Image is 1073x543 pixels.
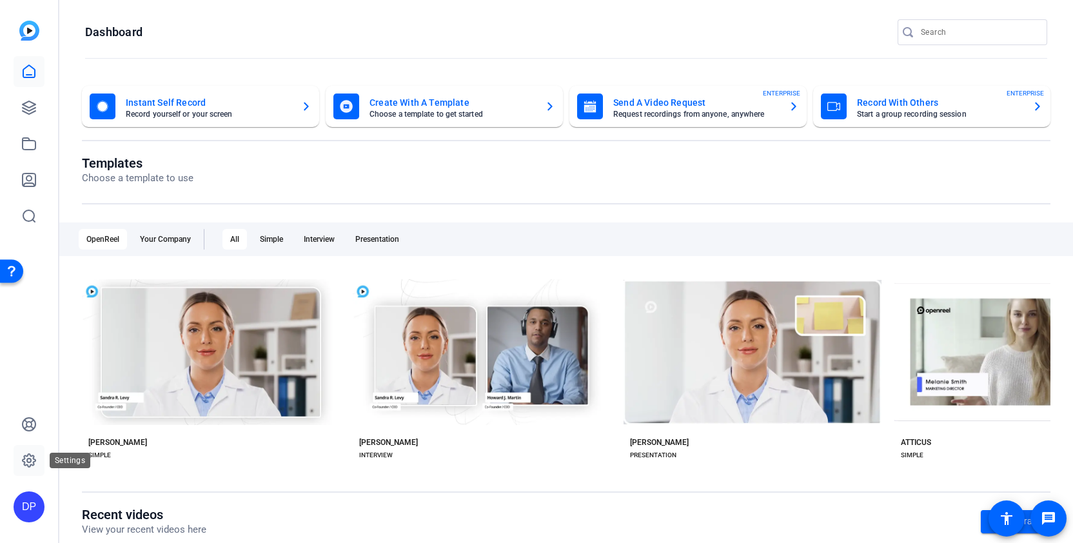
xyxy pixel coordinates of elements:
div: Settings [50,453,90,468]
div: Interview [296,229,342,250]
mat-card-title: Record With Others [857,95,1022,110]
div: SIMPLE [88,450,111,460]
div: Presentation [348,229,407,250]
mat-card-subtitle: Record yourself or your screen [126,110,291,118]
div: Your Company [132,229,199,250]
p: Choose a template to use [82,171,193,186]
span: ENTERPRISE [763,88,800,98]
img: blue-gradient.svg [19,21,39,41]
mat-card-title: Create With A Template [369,95,535,110]
button: Record With OthersStart a group recording sessionENTERPRISE [813,86,1050,127]
mat-icon: message [1041,511,1056,526]
p: View your recent videos here [82,522,206,537]
div: ATTICUS [901,437,931,448]
div: INTERVIEW [359,450,393,460]
h1: Recent videos [82,507,206,522]
mat-icon: accessibility [999,511,1014,526]
div: PRESENTATION [630,450,676,460]
input: Search [921,25,1037,40]
mat-card-title: Instant Self Record [126,95,291,110]
mat-card-subtitle: Choose a template to get started [369,110,535,118]
button: Create With A TemplateChoose a template to get started [326,86,563,127]
div: All [222,229,247,250]
div: DP [14,491,44,522]
mat-card-subtitle: Start a group recording session [857,110,1022,118]
div: [PERSON_NAME] [88,437,147,448]
button: Instant Self RecordRecord yourself or your screen [82,86,319,127]
a: Go to library [981,510,1050,533]
mat-card-subtitle: Request recordings from anyone, anywhere [613,110,778,118]
span: ENTERPRISE [1007,88,1044,98]
div: SIMPLE [901,450,923,460]
mat-card-title: Send A Video Request [613,95,778,110]
div: [PERSON_NAME] [630,437,689,448]
div: Simple [252,229,291,250]
h1: Templates [82,155,193,171]
div: OpenReel [79,229,127,250]
div: [PERSON_NAME] [359,437,418,448]
button: Send A Video RequestRequest recordings from anyone, anywhereENTERPRISE [569,86,807,127]
h1: Dashboard [85,25,143,40]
